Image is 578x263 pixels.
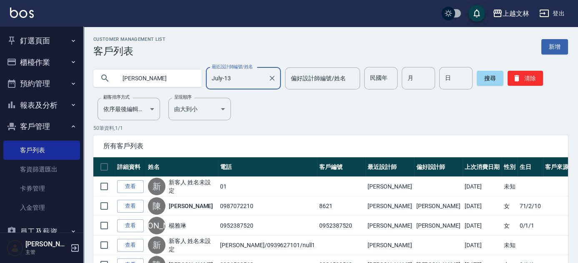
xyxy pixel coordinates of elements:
button: 櫃檯作業 [3,52,80,73]
td: 0/1/1 [518,216,543,236]
td: 71/2/10 [518,196,543,216]
label: 顧客排序方式 [103,94,130,100]
td: [DATE] [463,196,502,216]
a: 查看 [117,200,144,213]
h5: [PERSON_NAME] [25,240,68,248]
th: 最近設計師 [365,157,414,177]
h2: Customer Management List [93,37,165,42]
h3: 客戶列表 [93,45,165,57]
td: [PERSON_NAME]/0939627101/null1 [218,236,317,255]
th: 詳細資料 [115,157,146,177]
td: 女 [502,196,518,216]
th: 姓名 [146,157,218,177]
a: 新客人 姓名未設定 [169,178,216,195]
td: 01 [218,177,317,196]
div: 由大到小 [168,98,231,120]
p: 主管 [25,248,68,256]
input: 搜尋關鍵字 [117,67,195,89]
td: 0987072210 [218,196,317,216]
img: Logo [10,7,34,18]
label: 呈現順序 [174,94,192,100]
button: 登出 [536,6,568,21]
td: [PERSON_NAME] [365,236,414,255]
td: 未知 [502,236,518,255]
td: [DATE] [463,216,502,236]
th: 性別 [502,157,518,177]
td: [PERSON_NAME] [365,196,414,216]
a: 入金管理 [3,198,80,217]
td: [PERSON_NAME] [414,216,463,236]
th: 電話 [218,157,317,177]
button: 報表及分析 [3,94,80,116]
td: [PERSON_NAME] [365,216,414,236]
td: [DATE] [463,236,502,255]
th: 上次消費日期 [463,157,502,177]
td: 0952387520 [317,216,365,236]
td: 8621 [317,196,365,216]
button: 客戶管理 [3,116,80,137]
button: Clear [266,72,278,84]
th: 客戶來源 [543,157,570,177]
td: 女 [502,216,518,236]
a: 新增 [541,39,568,55]
td: [DATE] [463,177,502,196]
span: 所有客戶列表 [103,142,558,150]
a: 卡券管理 [3,179,80,198]
label: 最近設計師編號/姓名 [212,64,253,70]
div: 新 [148,236,165,254]
td: [PERSON_NAME] [414,196,463,216]
button: 搜尋 [477,71,503,86]
button: 清除 [508,71,543,86]
div: 陳 [148,197,165,215]
button: 釘選頁面 [3,30,80,52]
button: 預約管理 [3,73,80,94]
p: 50 筆資料, 1 / 1 [93,124,568,132]
a: 新客人 姓名未設定 [169,237,216,253]
th: 客戶編號 [317,157,365,177]
div: 新 [148,178,165,195]
img: Person [7,240,23,256]
a: [PERSON_NAME] [169,202,213,210]
a: 客戶列表 [3,141,80,160]
td: [PERSON_NAME] [365,177,414,196]
div: [PERSON_NAME] [148,217,165,234]
button: 上越文林 [489,5,533,22]
button: save [468,5,485,22]
a: 查看 [117,219,144,232]
th: 偏好設計師 [414,157,463,177]
button: 員工及薪資 [3,221,80,243]
th: 生日 [518,157,543,177]
td: 0952387520 [218,216,317,236]
td: 未知 [502,177,518,196]
a: 查看 [117,180,144,193]
div: 依序最後編輯時間 [98,98,160,120]
a: 查看 [117,239,144,252]
div: 上越文林 [503,8,529,19]
a: 楊雅琳 [169,221,186,230]
a: 客資篩選匯出 [3,160,80,179]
